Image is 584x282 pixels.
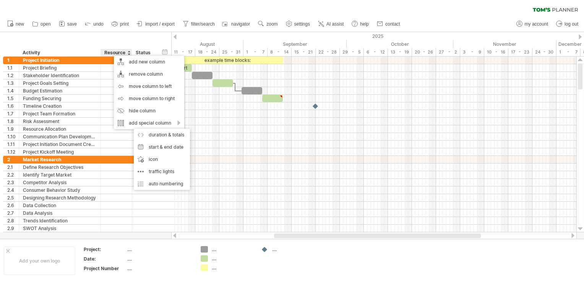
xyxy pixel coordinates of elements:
div: 2.7 [7,209,19,217]
div: 6 - 12 [364,48,388,56]
div: 18 - 24 [195,48,219,56]
div: Budget Estimation [23,87,97,94]
a: filter/search [181,19,217,29]
div: 1 - 7 [556,48,581,56]
div: Define Research Objectives [23,164,97,171]
a: print [110,19,131,29]
div: 2.4 [7,186,19,194]
div: 17 - 23 [508,48,532,56]
div: 2.2 [7,171,19,178]
a: settings [284,19,312,29]
div: 1.3 [7,79,19,87]
div: 1.9 [7,125,19,133]
a: log out [554,19,581,29]
div: November 2025 [453,40,556,48]
div: Stakeholder Identification [23,72,97,79]
div: Funding Securing [23,95,97,102]
div: .... [212,264,253,271]
div: 1.12 [7,148,19,156]
div: add new column [114,56,184,68]
div: example time blocks: [171,57,283,64]
div: 27 - 2 [436,48,460,56]
div: Project Briefing [23,64,97,71]
a: contact [375,19,402,29]
div: September 2025 [243,40,347,48]
div: Designing Research Methodology [23,194,97,201]
a: new [5,19,26,29]
div: 25 - 31 [219,48,243,56]
span: zoom [266,21,277,27]
div: Identify Target Market [23,171,97,178]
div: .... [272,246,314,253]
span: open [41,21,51,27]
div: move column to right [114,92,184,105]
div: 2.6 [7,202,19,209]
div: traffic lights [134,165,190,178]
div: 2.5 [7,194,19,201]
div: .... [127,246,191,253]
div: SWOT Analysis [23,225,97,232]
div: 11 - 17 [171,48,195,56]
div: icon [134,153,190,165]
div: Project Goals Setting [23,79,97,87]
div: 13 - 19 [388,48,412,56]
div: 20 - 26 [412,48,436,56]
div: Market Research [23,156,97,163]
div: 1.5 [7,95,19,102]
div: Activity [23,49,96,57]
div: Timeline Creation [23,102,97,110]
div: 2.8 [7,217,19,224]
div: 3 - 9 [460,48,484,56]
div: start & end date [134,141,190,153]
div: Date: [84,256,126,262]
span: save [67,21,77,27]
span: my account [525,21,548,27]
div: .... [127,265,191,272]
div: Consumer Behavior Study [23,186,97,194]
div: 1 [7,57,19,64]
div: 1.8 [7,118,19,125]
div: Resource [104,49,128,57]
div: Add your own logo [4,246,75,275]
a: AI assist [316,19,346,29]
span: navigator [231,21,250,27]
div: Project: [84,246,126,253]
div: hide column [114,105,184,117]
div: Status [136,49,152,57]
span: import / export [145,21,175,27]
div: 2.9 [7,225,19,232]
div: auto numbering [134,178,190,190]
a: zoom [256,19,280,29]
div: Data Collection [23,202,97,209]
a: help [350,19,371,29]
span: log out [565,21,578,27]
div: Project Team Formation [23,110,97,117]
span: print [120,21,129,27]
div: 1.4 [7,87,19,94]
span: contact [385,21,400,27]
div: Project Initiation Document Creation [23,141,97,148]
div: .... [212,246,253,253]
a: navigator [221,19,252,29]
div: 22 - 28 [316,48,340,56]
div: 29 - 5 [340,48,364,56]
div: Data Analysis [23,209,97,217]
div: Competitor Analysis [23,179,97,186]
span: settings [294,21,310,27]
div: Project Kickoff Meeting [23,148,97,156]
div: August 2025 [137,40,243,48]
div: 2 [7,156,19,163]
div: .... [212,255,253,262]
div: Project Initiation [23,57,97,64]
a: open [30,19,53,29]
div: 1.7 [7,110,19,117]
div: duration & totals [134,129,190,141]
div: Project Number [84,265,126,272]
div: 2.1 [7,164,19,171]
a: save [57,19,79,29]
a: my account [514,19,550,29]
span: filter/search [191,21,215,27]
div: 2.3 [7,179,19,186]
div: 15 - 21 [292,48,316,56]
div: Resource Allocation [23,125,97,133]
